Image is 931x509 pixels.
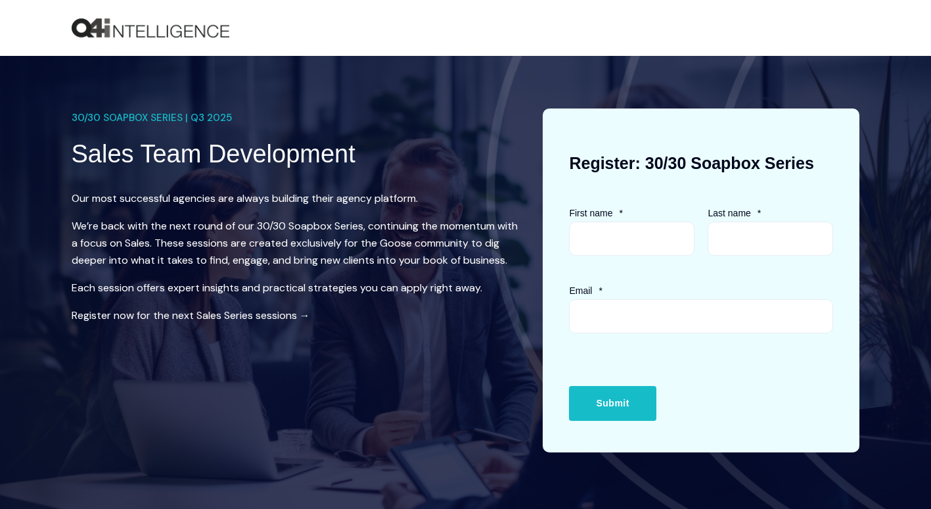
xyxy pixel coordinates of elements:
[72,218,523,269] p: We’re back with the next round of our 30/30 Soapbox Series, continuing the momentum with a focus ...
[569,386,656,420] input: Submit
[72,279,523,297] p: Each session offers expert insights and practical strategies you can apply right away.
[569,135,833,191] h3: Register: 30/30 Soapbox Series
[569,208,612,218] span: First name
[72,109,232,128] span: 30/30 SOAPBOX SERIES | Q3 2025
[72,190,523,207] p: Our most successful agencies are always building their agency platform.
[708,208,750,218] span: Last name
[569,285,592,296] span: Email
[72,137,512,170] h1: Sales Team Development
[72,18,229,38] img: Q4intelligence, LLC logo
[72,18,229,38] a: Back to Home
[72,307,523,324] p: Register now for the next Sales Series sessions →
